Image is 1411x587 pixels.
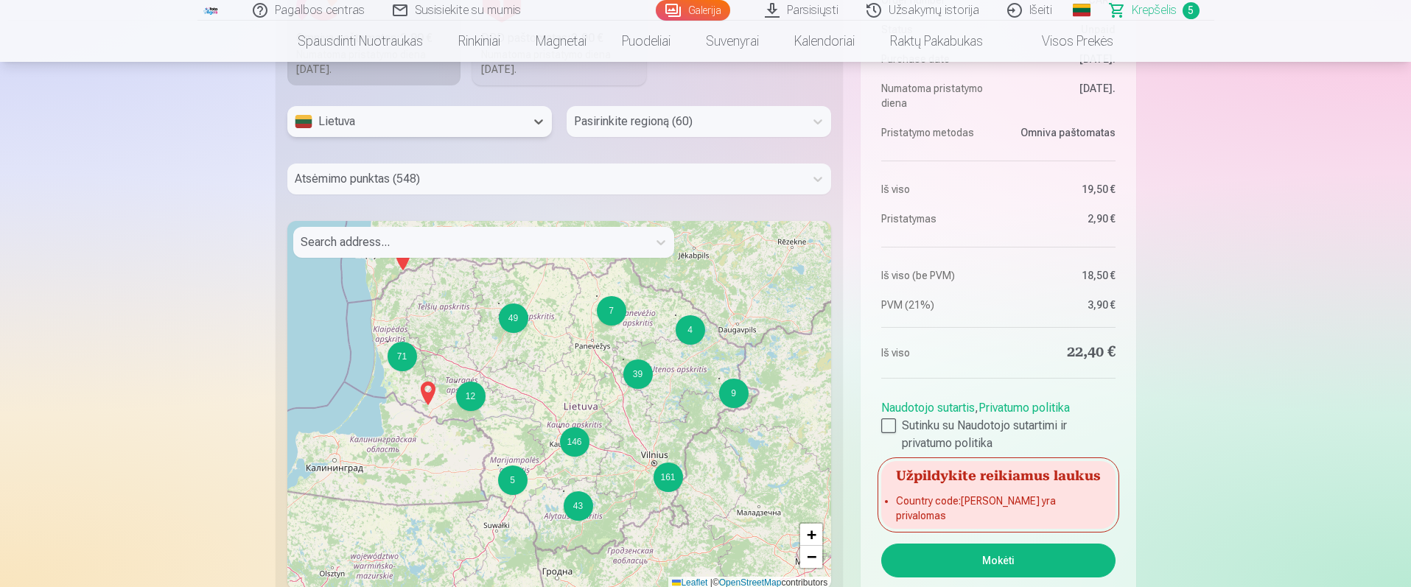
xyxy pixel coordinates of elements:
div: 146 [559,426,561,428]
dd: Omniva paštomatas [1006,125,1116,140]
div: Numatoma pristatymo diena [DATE]. [481,47,637,77]
span: 5 [1183,2,1200,19]
div: 7 [597,296,626,326]
a: Raktų pakabukas [872,21,1001,62]
div: 49 [498,303,500,304]
a: Naudotojo sutartis [881,401,975,415]
dd: 22,40 € [1006,342,1116,363]
button: Mokėti [881,544,1115,577]
dt: Numatoma pristatymo diena [881,81,991,110]
div: 7 [596,295,598,297]
dd: 3,90 € [1006,298,1116,312]
div: 4 [676,315,705,345]
a: Zoom in [800,524,822,546]
div: 4 [675,314,676,316]
a: Spausdinti nuotraukas [280,21,441,62]
div: 9 [718,378,720,379]
div: , [881,393,1115,452]
div: 9 [719,379,749,408]
div: 71 [388,342,417,371]
img: Marker [416,376,440,411]
div: 12 [455,381,457,382]
a: Rinkiniai [441,21,518,62]
h5: Užpildykite reikiamus laukus [881,461,1115,488]
a: Suvenyrai [688,21,777,62]
a: Privatumo politika [978,401,1070,415]
li: Country code : [PERSON_NAME] yra privalomas [896,493,1100,523]
a: Kalendoriai [777,21,872,62]
div: 12 [456,382,486,411]
dt: Pristatymas [881,211,991,226]
dt: Iš viso [881,182,991,197]
div: 5 [498,465,528,495]
div: Lietuva [295,113,518,130]
dt: Pristatymo metodas [881,125,991,140]
div: 71 [387,341,388,342]
label: Sutinku su Naudotojo sutartimi ir privatumo politika [881,417,1115,452]
img: Marker [391,241,415,276]
div: 161 [654,463,683,492]
div: 146 [560,427,589,457]
a: Zoom out [800,546,822,568]
span: + [807,525,816,544]
a: Puodeliai [604,21,688,62]
img: /fa5 [203,6,220,15]
a: Visos prekės [1001,21,1131,62]
dd: 19,50 € [1006,182,1116,197]
dd: 2,90 € [1006,211,1116,226]
a: Magnetai [518,21,604,62]
dd: 18,50 € [1006,268,1116,283]
div: 39 [623,359,653,389]
div: Numatoma pristatymo diena [DATE]. [296,47,452,77]
div: 49 [499,303,528,333]
dt: Iš viso [881,342,991,363]
div: 161 [653,462,654,463]
div: 39 [623,359,624,360]
div: 43 [563,491,564,492]
span: Krepšelis [1132,1,1177,19]
div: 43 [564,491,593,521]
span: − [807,547,816,566]
dd: [DATE]. [1006,81,1116,110]
dt: Iš viso (be PVM) [881,268,991,283]
dt: PVM (21%) [881,298,991,312]
div: 5 [497,465,499,466]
